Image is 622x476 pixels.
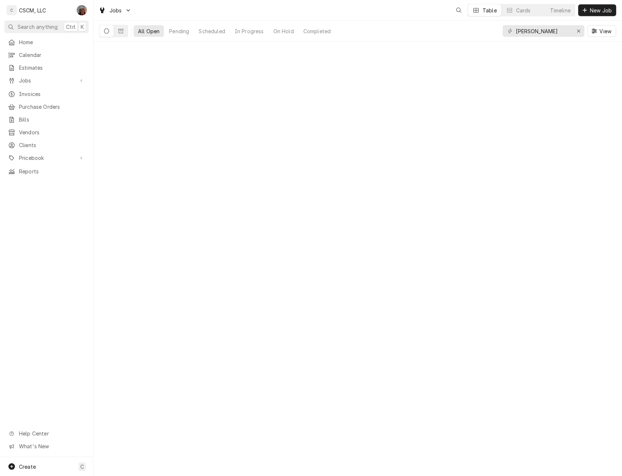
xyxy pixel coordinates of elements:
[4,427,89,439] a: Go to Help Center
[169,27,189,35] div: Pending
[7,5,17,15] div: C
[19,128,85,136] span: Vendors
[19,51,85,59] span: Calendar
[516,25,571,37] input: Keyword search
[4,101,89,113] a: Purchase Orders
[598,27,613,35] span: View
[4,126,89,138] a: Vendors
[550,7,571,14] div: Timeline
[19,77,74,84] span: Jobs
[19,116,85,123] span: Bills
[4,440,89,452] a: Go to What's New
[138,27,160,35] div: All Open
[4,165,89,177] a: Reports
[273,27,294,35] div: On Hold
[4,114,89,126] a: Bills
[587,25,616,37] button: View
[18,23,58,31] span: Search anything
[19,90,85,98] span: Invoices
[19,154,74,162] span: Pricebook
[4,49,89,61] a: Calendar
[235,27,264,35] div: In Progress
[19,464,36,470] span: Create
[199,27,225,35] div: Scheduled
[4,74,89,87] a: Go to Jobs
[573,25,584,37] button: Erase input
[19,38,85,46] span: Home
[4,88,89,100] a: Invoices
[19,168,85,175] span: Reports
[303,27,331,35] div: Completed
[19,7,46,14] div: CSCM, LLC
[19,442,84,450] span: What's New
[516,7,531,14] div: Cards
[19,141,85,149] span: Clients
[4,20,89,33] button: Search anythingCtrlK
[77,5,87,15] div: Dena Vecchetti's Avatar
[66,23,76,31] span: Ctrl
[578,4,616,16] button: New Job
[4,62,89,74] a: Estimates
[4,152,89,164] a: Go to Pricebook
[110,7,122,14] span: Jobs
[19,430,84,437] span: Help Center
[80,463,84,471] span: C
[4,139,89,151] a: Clients
[483,7,497,14] div: Table
[588,7,613,14] span: New Job
[453,4,465,16] button: Open search
[4,36,89,48] a: Home
[77,5,87,15] div: DV
[81,23,84,31] span: K
[19,103,85,111] span: Purchase Orders
[96,4,134,16] a: Go to Jobs
[19,64,85,72] span: Estimates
